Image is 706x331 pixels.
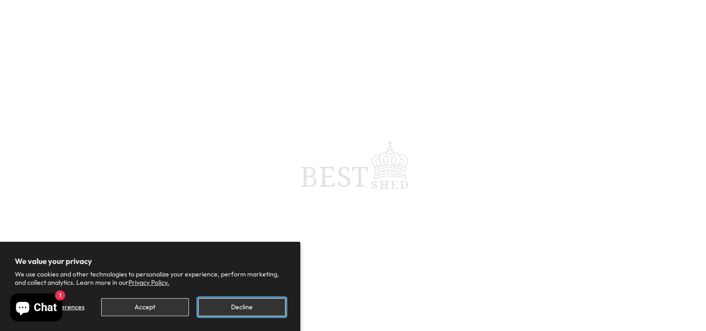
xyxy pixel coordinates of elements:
[198,298,286,316] button: Decline
[128,278,169,287] a: Privacy Policy.
[7,294,65,324] inbox-online-store-chat: Shopify online store chat
[101,298,189,316] button: Accept
[15,270,286,287] p: We use cookies and other technologies to personalize your experience, perform marketing, and coll...
[15,257,286,266] h2: We value your privacy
